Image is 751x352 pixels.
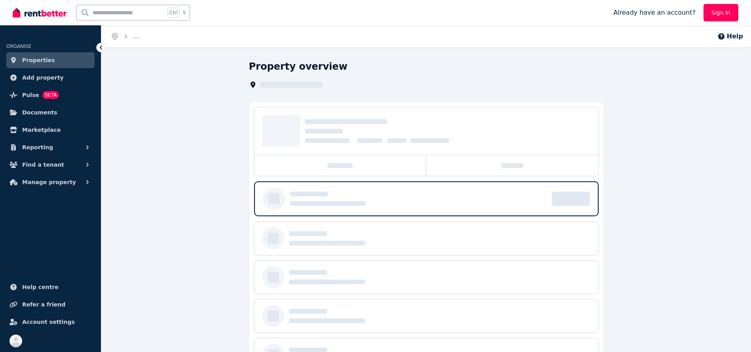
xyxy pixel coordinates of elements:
[6,297,95,312] a: Refer a friend
[6,314,95,330] a: Account settings
[22,177,76,187] span: Manage property
[42,91,59,99] span: BETA
[22,143,53,152] span: Reporting
[6,52,95,68] a: Properties
[6,87,95,103] a: PulseBETA
[613,8,696,17] span: Already have an account?
[249,60,348,73] h1: Property overview
[133,32,139,40] span: ...
[6,279,95,295] a: Help centre
[22,300,65,309] span: Refer a friend
[22,108,57,117] span: Documents
[183,10,186,16] span: k
[22,125,61,135] span: Marketplace
[703,4,738,21] a: Sign In
[6,122,95,138] a: Marketplace
[22,73,64,82] span: Add property
[22,317,75,327] span: Account settings
[22,90,39,100] span: Pulse
[6,44,31,49] span: ORGANISE
[13,7,67,19] img: RentBetter
[22,282,59,292] span: Help centre
[6,139,95,155] button: Reporting
[6,70,95,86] a: Add property
[6,174,95,190] button: Manage property
[6,105,95,120] a: Documents
[22,55,55,65] span: Properties
[22,160,64,169] span: Find a tenant
[101,25,148,48] nav: Breadcrumb
[717,32,743,41] button: Help
[6,157,95,173] button: Find a tenant
[167,8,180,18] span: Ctrl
